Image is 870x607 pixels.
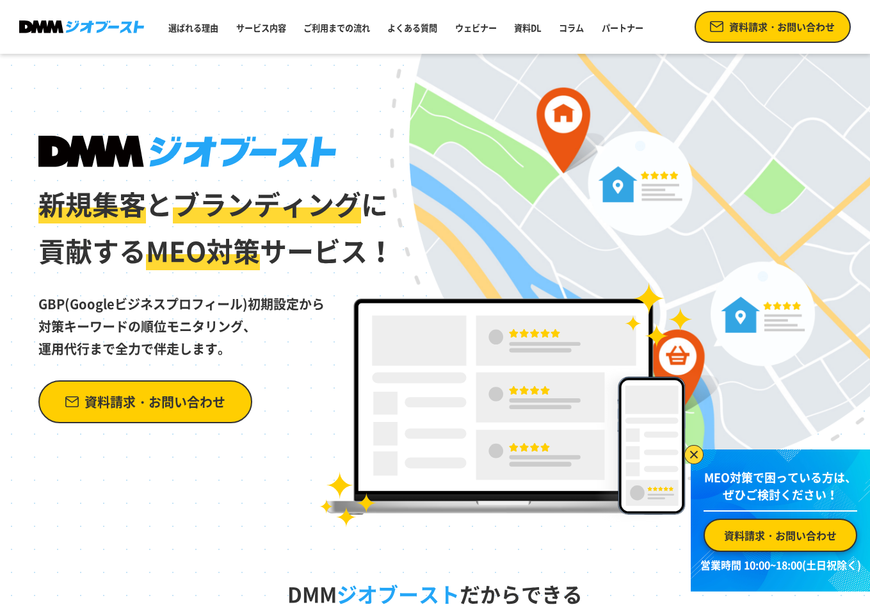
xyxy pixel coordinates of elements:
[695,11,851,44] a: 資料請求・お問い合わせ
[509,17,547,39] a: 資料DL
[724,528,837,543] span: 資料請求・お問い合わせ
[554,17,589,39] a: コラム
[38,380,252,423] a: 資料請求・お問い合わせ
[38,275,396,360] p: GBP(Googleビジネスプロフィール)初期設定から 対策キーワードの順位モニタリング、 運用代行まで全力で伴走します。
[684,445,704,464] img: バナーを閉じる
[19,20,144,34] img: DMMジオブースト
[450,17,502,39] a: ウェビナー
[38,136,396,275] h1: と に 貢献する サービス！
[698,557,862,572] p: 営業時間 10:00~18:00(土日祝除く)
[382,17,442,39] a: よくある質問
[38,184,146,223] span: 新規集客
[729,20,835,35] span: 資料請求・お問い合わせ
[704,469,857,512] p: MEO対策で困っている方は、 ぜひご検討ください！
[298,17,375,39] a: ご利用までの流れ
[597,17,648,39] a: パートナー
[173,184,361,223] span: ブランディング
[704,519,857,552] a: 資料請求・お問い合わせ
[146,231,260,270] span: MEO対策
[38,136,336,168] img: DMMジオブースト
[85,391,225,413] span: 資料請求・お問い合わせ
[163,17,223,39] a: 選ばれる理由
[231,17,291,39] a: サービス内容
